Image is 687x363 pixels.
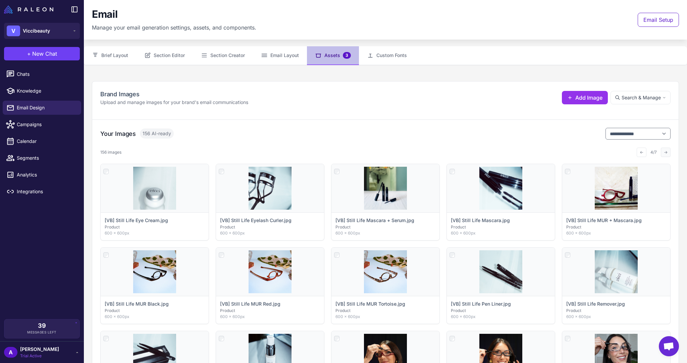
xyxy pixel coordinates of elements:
a: Email Design [3,101,81,115]
span: Calendar [17,138,76,145]
span: Email Setup [643,16,673,24]
p: Product [451,308,551,314]
p: Product [105,224,205,230]
p: 600 × 600px [335,230,435,236]
p: [VB] Still Life Eye Cream.jpg [105,217,168,224]
a: Integrations [3,185,81,199]
p: Product [566,224,666,230]
button: Assets3 [307,46,359,65]
p: Product [220,224,320,230]
a: Knowledge [3,84,81,98]
p: 600 × 600px [220,314,320,320]
span: [PERSON_NAME] [20,346,59,353]
p: Manage your email generation settings, assets, and components. [92,23,256,32]
p: 600 × 600px [566,230,666,236]
span: Email Design [17,104,76,111]
span: Add Image [575,94,602,102]
span: Messages Left [27,330,57,335]
span: 4/7 [648,149,659,155]
div: V [7,25,20,36]
a: Calendar [3,134,81,148]
p: [VB] Still Life MUR Red.jpg [220,300,280,308]
a: Chats [3,67,81,81]
p: 600 × 600px [451,230,551,236]
p: Product [335,224,435,230]
button: Email Setup [638,13,679,27]
p: 600 × 600px [566,314,666,320]
button: Custom Fonts [359,46,415,65]
h3: Your Images [100,129,136,138]
p: Product [220,308,320,314]
button: VViccibeauty [4,23,80,39]
a: Segments [3,151,81,165]
p: [VB] Still Life MUR + Mascara.jpg [566,217,642,224]
span: Viccibeauty [23,27,50,35]
span: 39 [38,323,46,329]
button: ← [637,148,646,157]
h2: Brand Images [100,90,248,99]
button: Search & Manage [611,91,671,104]
p: Product [335,308,435,314]
a: Analytics [3,168,81,182]
p: [VB] Still Life Remover.jpg [566,300,625,308]
span: Trial Active [20,353,59,359]
span: Analytics [17,171,76,178]
div: A [4,347,17,358]
p: 600 × 600px [220,230,320,236]
p: Product [105,308,205,314]
p: 600 × 600px [105,230,205,236]
button: Brief Layout [84,46,136,65]
p: Product [566,308,666,314]
p: [VB] Still Life Mascara.jpg [451,217,510,224]
h1: Email [92,8,118,21]
span: Campaigns [17,121,76,128]
span: 3 [343,52,351,59]
p: 600 × 600px [335,314,435,320]
p: 600 × 600px [105,314,205,320]
button: +New Chat [4,47,80,60]
p: [VB] Still Life MUR Black.jpg [105,300,169,308]
span: 156 AI-ready [140,128,174,139]
span: Knowledge [17,87,76,95]
p: [VB] Still Life MUR Tortoise.jpg [335,300,405,308]
p: [VB] Still Life Pen Liner.jpg [451,300,511,308]
div: Open chat [659,336,679,356]
a: Campaigns [3,117,81,132]
button: Email Layout [253,46,307,65]
button: Section Editor [136,46,193,65]
span: + [27,50,31,58]
button: → [661,148,671,157]
span: Search & Manage [622,94,661,101]
img: Raleon Logo [4,5,53,13]
div: 156 images [100,149,121,155]
span: New Chat [32,50,57,58]
span: Integrations [17,188,76,195]
p: Product [451,224,551,230]
p: Upload and manage images for your brand's email communications [100,99,248,106]
button: Add Image [562,91,608,104]
button: Section Creator [193,46,253,65]
span: Chats [17,70,76,78]
p: [VB] Still Life Eyelash Curler.jpg [220,217,292,224]
span: Segments [17,154,76,162]
p: [VB] Still Life Mascara + Serum.jpg [335,217,414,224]
p: 600 × 600px [451,314,551,320]
a: Raleon Logo [4,5,56,13]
